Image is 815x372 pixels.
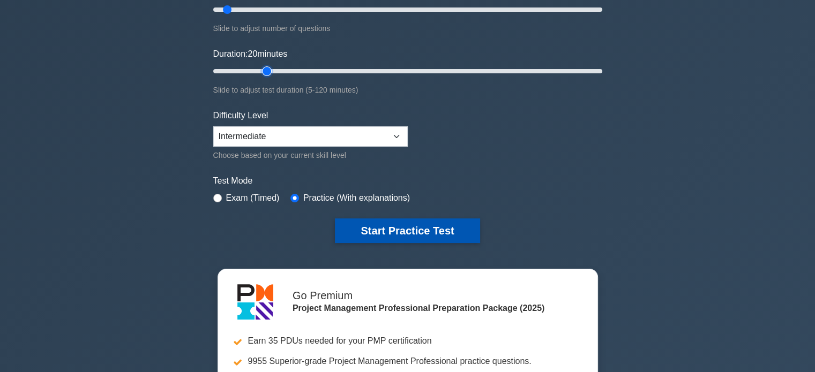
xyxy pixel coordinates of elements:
[226,192,280,204] label: Exam (Timed)
[303,192,410,204] label: Practice (With explanations)
[213,83,602,96] div: Slide to adjust test duration (5-120 minutes)
[213,174,602,187] label: Test Mode
[335,218,480,243] button: Start Practice Test
[213,48,288,60] label: Duration: minutes
[213,109,268,122] label: Difficulty Level
[248,49,257,58] span: 20
[213,149,408,162] div: Choose based on your current skill level
[213,22,602,35] div: Slide to adjust number of questions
